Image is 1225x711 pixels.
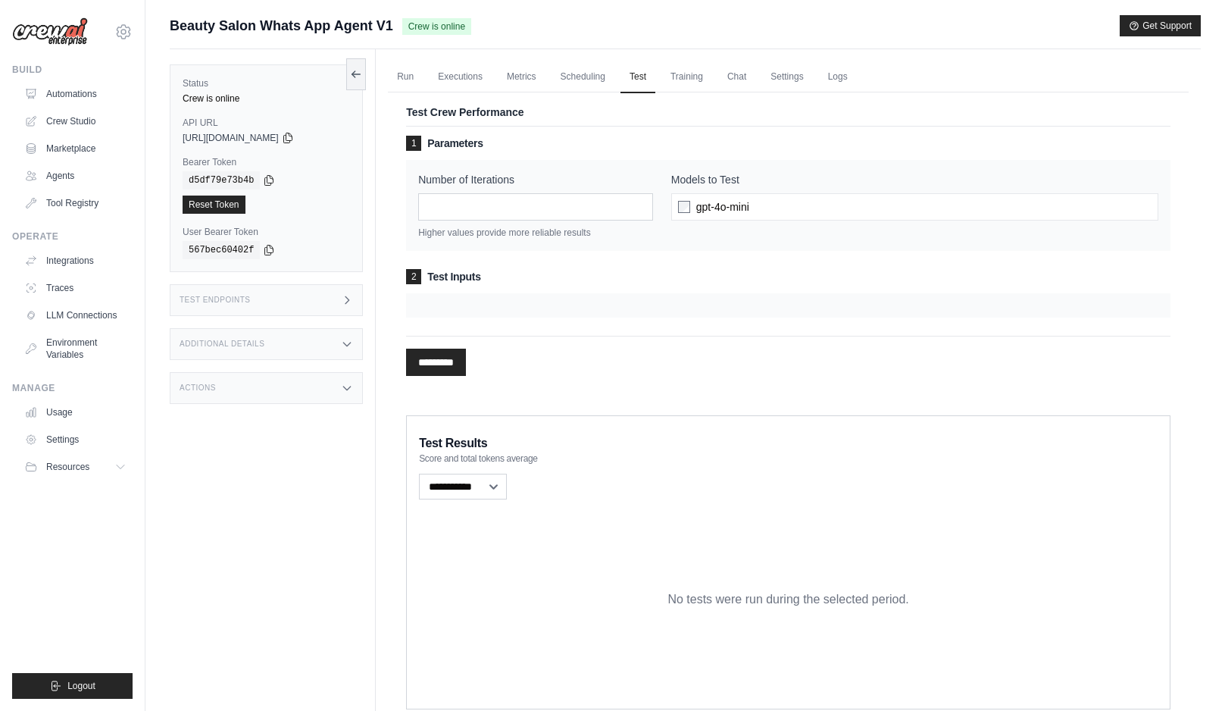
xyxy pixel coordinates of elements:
[183,226,350,238] label: User Bearer Token
[18,330,133,367] a: Environment Variables
[183,156,350,168] label: Bearer Token
[12,673,133,699] button: Logout
[406,269,421,284] span: 2
[406,269,1170,284] h3: Test Inputs
[406,105,1170,120] p: Test Crew Performance
[18,303,133,327] a: LLM Connections
[761,61,812,93] a: Settings
[183,117,350,129] label: API URL
[819,61,857,93] a: Logs
[718,61,755,93] a: Chat
[419,453,538,465] span: Score and total tokens average
[183,171,260,189] code: d5df79e73b4b
[696,199,749,215] span: gpt-4o-mini
[183,196,245,214] a: Reset Token
[183,92,350,105] div: Crew is online
[170,15,393,36] span: Beauty Salon Whats App Agent V1
[667,590,908,609] p: No tests were run during the selected period.
[12,17,88,46] img: Logo
[498,61,545,93] a: Metrics
[406,136,421,151] span: 1
[12,382,133,394] div: Manage
[18,191,133,215] a: Tool Registry
[46,461,89,473] span: Resources
[180,384,216,393] h3: Actions
[18,136,133,161] a: Marketplace
[18,276,133,300] a: Traces
[18,82,133,106] a: Automations
[388,61,423,93] a: Run
[183,241,260,259] code: 567bec60402f
[67,680,95,692] span: Logout
[620,61,655,93] a: Test
[406,136,1170,151] h3: Parameters
[1120,15,1201,36] button: Get Support
[18,164,133,188] a: Agents
[552,61,614,93] a: Scheduling
[402,18,471,35] span: Crew is online
[419,434,487,453] span: Test Results
[18,249,133,273] a: Integrations
[12,230,133,243] div: Operate
[18,455,133,479] button: Resources
[180,340,264,349] h3: Additional Details
[661,61,712,93] a: Training
[18,109,133,133] a: Crew Studio
[18,428,133,452] a: Settings
[429,61,492,93] a: Executions
[418,227,653,239] p: Higher values provide more reliable results
[180,296,251,305] h3: Test Endpoints
[183,132,279,144] span: [URL][DOMAIN_NAME]
[1149,638,1225,711] iframe: Chat Widget
[12,64,133,76] div: Build
[18,400,133,424] a: Usage
[671,172,1158,187] label: Models to Test
[418,172,653,187] label: Number of Iterations
[183,77,350,89] label: Status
